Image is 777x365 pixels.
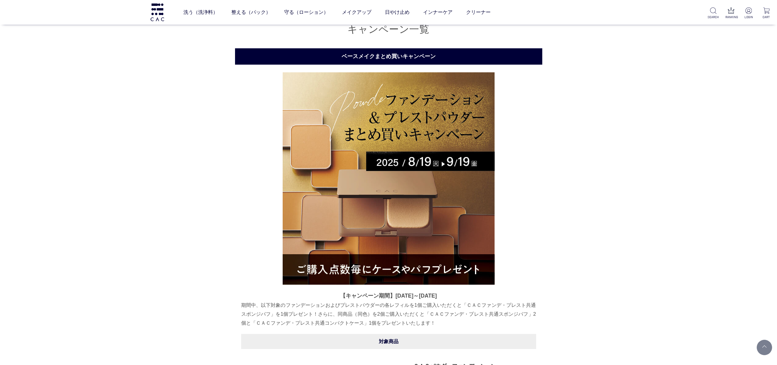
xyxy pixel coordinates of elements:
a: CART [761,7,772,19]
img: ベースメイクまとめ買いキャンペーン [283,72,495,285]
a: 守る（ローション） [284,4,328,21]
p: LOGIN [743,15,754,19]
img: logo [150,3,165,21]
p: RANKING [725,15,737,19]
p: SEARCH [708,15,719,19]
a: メイクアップ [342,4,371,21]
a: クリーナー [466,4,491,21]
p: 【キャンペーン期間】[DATE]～[DATE] [241,291,536,301]
a: 日やけ止め [385,4,410,21]
a: 整える（パック） [231,4,271,21]
p: CART [761,15,772,19]
a: LOGIN [743,7,754,19]
a: インナーケア [423,4,453,21]
p: 期間中、以下対象のファンデーションおよびプレストパウダーの各レフィルを1個ご購入いただくと「ＣＡＣファンデ・プレスト共通スポンジパフ」を1個プレゼント！さらに、同商品（同色）を2個ご購入いただく... [241,301,536,328]
a: 洗う（洗浄料） [183,4,218,21]
h2: ベースメイクまとめ買いキャンペーン [235,48,542,65]
a: RANKING [725,7,737,19]
a: SEARCH [708,7,719,19]
div: 対象商品 [241,334,536,349]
